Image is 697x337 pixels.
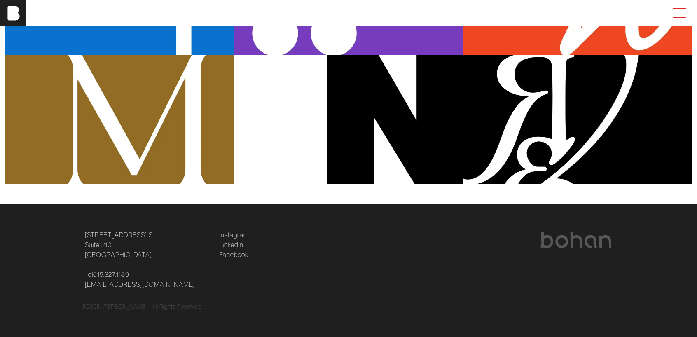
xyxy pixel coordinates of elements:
[101,302,203,311] p: [PERSON_NAME] | All Rights Reserved.
[219,250,248,260] a: Facebook
[85,279,195,289] a: [EMAIL_ADDRESS][DOMAIN_NAME]
[85,230,154,260] a: [STREET_ADDRESS] S.Suite 210[GEOGRAPHIC_DATA]
[82,302,615,311] div: © 2025
[219,240,243,250] a: LinkedIn
[85,269,209,289] p: Tel
[540,232,612,248] img: bohan logo
[219,230,249,240] a: Instagram
[93,269,129,279] a: 615.327.1189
